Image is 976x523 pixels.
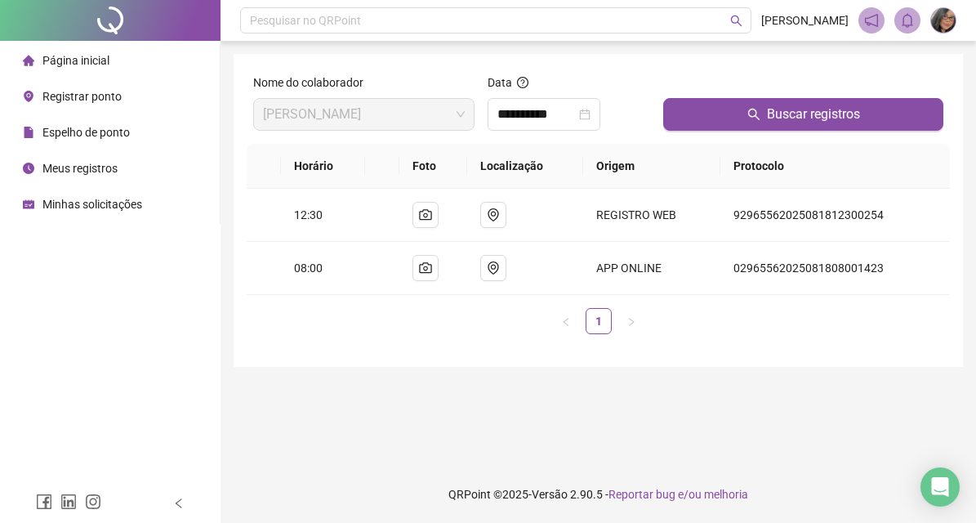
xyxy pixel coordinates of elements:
div: Open Intercom Messenger [920,467,960,507]
span: Página inicial [42,54,109,67]
span: Espelho de ponto [42,126,130,139]
span: Minhas solicitações [42,198,142,211]
span: left [173,498,185,509]
span: question-circle [517,77,528,88]
button: Buscar registros [663,98,943,131]
span: Data [488,76,512,89]
span: bell [900,13,915,28]
span: right [626,317,636,327]
td: APP ONLINE [583,242,721,295]
span: 08:00 [294,261,323,275]
span: file [23,127,34,138]
span: environment [487,208,500,221]
th: Localização [467,144,583,189]
span: Buscar registros [767,105,860,124]
span: camera [419,261,432,275]
th: Horário [281,144,366,189]
th: Foto [399,144,467,189]
td: 92965562025081812300254 [720,189,950,242]
th: Origem [583,144,721,189]
span: facebook [36,494,52,510]
span: instagram [85,494,101,510]
a: 1 [586,309,611,333]
span: Registrar ponto [42,90,122,103]
span: environment [487,261,500,275]
span: environment [23,91,34,102]
span: schedule [23,199,34,210]
li: 1 [586,308,612,334]
th: Protocolo [720,144,950,189]
span: left [561,317,571,327]
span: 12:30 [294,208,323,221]
label: Nome do colaborador [253,74,374,92]
span: search [730,15,742,27]
span: notification [864,13,879,28]
span: ADRIANE DA SILVA MOREIRA [263,99,465,130]
button: right [618,308,644,334]
span: [PERSON_NAME] [761,11,849,29]
li: Página anterior [553,308,579,334]
span: camera [419,208,432,221]
td: 02965562025081808001423 [720,242,950,295]
span: Meus registros [42,162,118,175]
li: Próxima página [618,308,644,334]
span: search [747,108,760,121]
span: clock-circle [23,163,34,174]
span: home [23,55,34,66]
span: Versão [532,488,568,501]
footer: QRPoint © 2025 - 2.90.5 - [221,466,976,523]
img: 94153 [931,8,956,33]
span: Reportar bug e/ou melhoria [608,488,748,501]
button: left [553,308,579,334]
span: linkedin [60,494,77,510]
td: REGISTRO WEB [583,189,721,242]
